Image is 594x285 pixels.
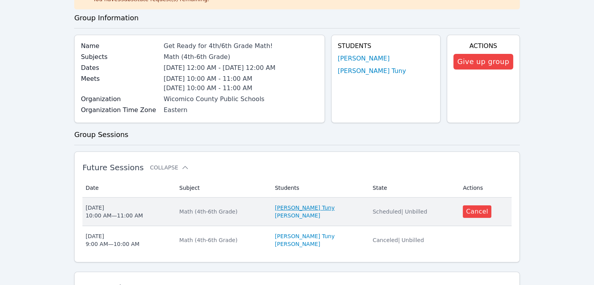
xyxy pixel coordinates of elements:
th: Date [82,178,175,198]
div: Math (4th-6th Grade) [179,208,266,216]
h4: Students [338,41,434,51]
h3: Group Sessions [74,129,520,140]
li: [DATE] 10:00 AM - 11:00 AM [164,84,318,93]
button: Collapse [150,164,189,171]
span: [DATE] 12:00 AM - [DATE] 12:00 AM [164,64,275,71]
a: [PERSON_NAME] [338,54,390,63]
a: [PERSON_NAME] Tuny [275,204,335,212]
a: [PERSON_NAME] Tuny [338,66,406,76]
a: [PERSON_NAME] [275,240,320,248]
h3: Group Information [74,12,520,23]
a: [PERSON_NAME] [275,212,320,219]
h4: Actions [453,41,513,51]
span: Scheduled | Unbilled [373,208,427,215]
tr: [DATE]10:00 AM—11:00 AMMath (4th-6th Grade)[PERSON_NAME] Tuny[PERSON_NAME]Scheduled| UnbilledCancel [82,198,512,226]
div: [DATE] 10:00 AM — 11:00 AM [86,204,143,219]
div: Math (4th-6th Grade) [179,236,266,244]
th: State [368,178,458,198]
th: Students [270,178,368,198]
th: Actions [458,178,512,198]
label: Organization [81,94,159,104]
li: [DATE] 10:00 AM - 11:00 AM [164,74,318,84]
div: Eastern [164,105,318,115]
label: Meets [81,74,159,84]
tr: [DATE]9:00 AM—10:00 AMMath (4th-6th Grade)[PERSON_NAME] Tuny[PERSON_NAME]Canceled| Unbilled [82,226,512,254]
div: [DATE] 9:00 AM — 10:00 AM [86,232,139,248]
label: Dates [81,63,159,73]
button: Cancel [463,205,491,218]
label: Subjects [81,52,159,62]
span: Future Sessions [82,163,144,172]
label: Organization Time Zone [81,105,159,115]
a: [PERSON_NAME] Tuny [275,232,335,240]
span: Canceled | Unbilled [373,237,424,243]
th: Subject [175,178,270,198]
button: Give up group [453,54,513,69]
div: Get Ready for 4th/6th Grade Math! [164,41,318,51]
div: Wicomico County Public Schools [164,94,318,104]
div: Math (4th-6th Grade) [164,52,318,62]
label: Name [81,41,159,51]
